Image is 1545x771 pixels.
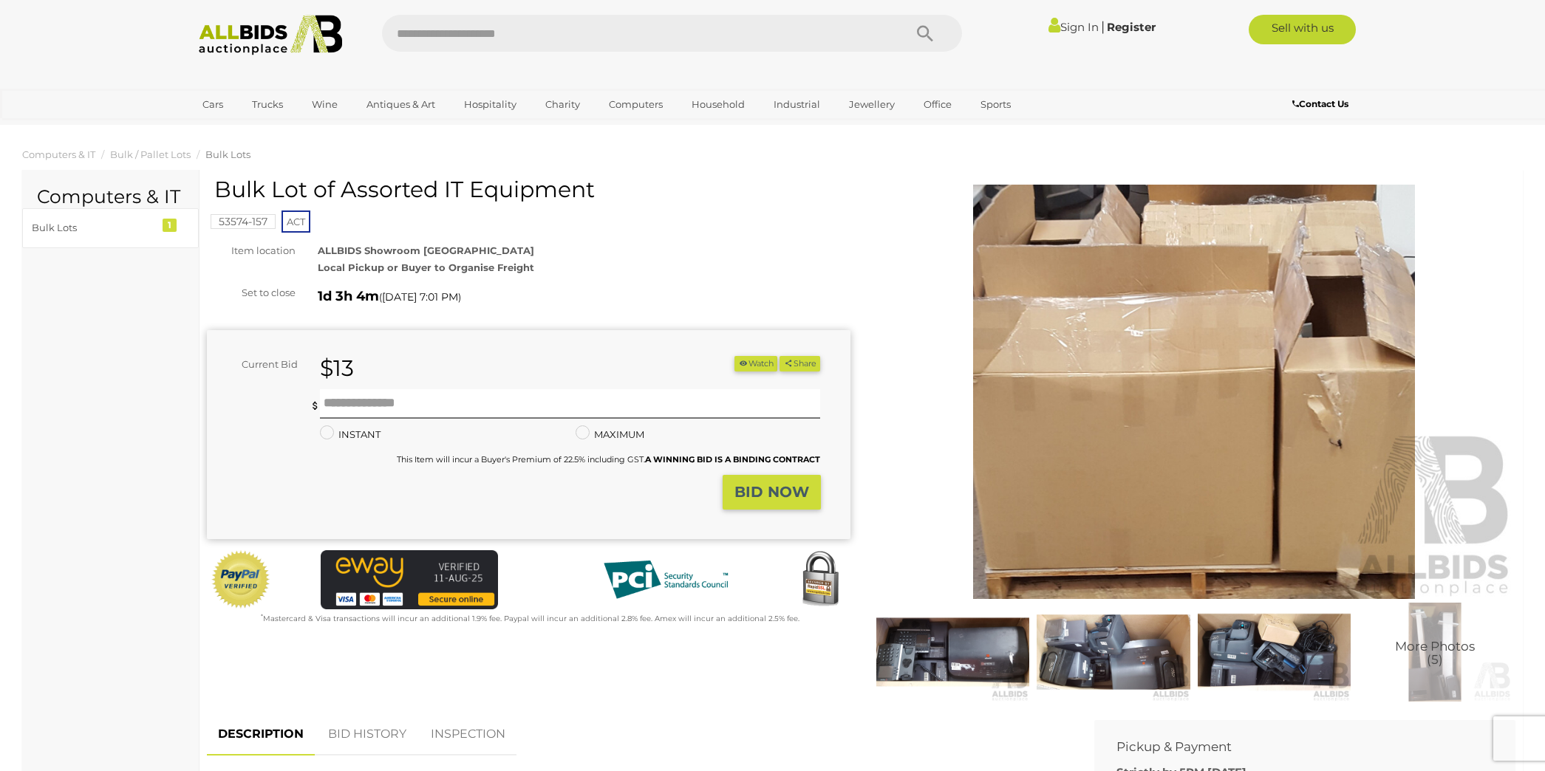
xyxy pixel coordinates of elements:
[282,210,310,233] span: ACT
[780,356,820,371] button: Share
[723,475,821,510] button: BID NOW
[302,92,347,117] a: Wine
[682,92,754,117] a: Household
[22,148,95,160] a: Computers & IT
[454,92,526,117] a: Hospitality
[357,92,445,117] a: Antiques & Art
[207,356,309,373] div: Current Bid
[207,713,315,756] a: DESCRIPTION
[1249,15,1356,44] a: Sell with us
[261,614,799,623] small: Mastercard & Visa transactions will incur an additional 1.9% fee. Paypal will incur an additional...
[32,219,154,236] div: Bulk Lots
[211,550,271,609] img: Official PayPal Seal
[1101,18,1105,35] span: |
[791,550,850,609] img: Secured by Rapid SSL
[1198,603,1351,702] img: Bulk Lot of Assorted IT Equipment
[576,426,644,443] label: MAXIMUM
[1292,96,1352,112] a: Contact Us
[1292,98,1348,109] b: Contact Us
[888,15,962,52] button: Search
[37,187,184,208] h2: Computers & IT
[242,92,293,117] a: Trucks
[599,92,672,117] a: Computers
[321,550,498,609] img: eWAY Payment Gateway
[764,92,830,117] a: Industrial
[163,219,177,232] div: 1
[191,15,351,55] img: Allbids.com.au
[1048,20,1099,34] a: Sign In
[645,454,820,465] b: A WINNING BID IS A BINDING CONTRACT
[876,603,1030,702] img: Bulk Lot of Assorted IT Equipment
[193,92,233,117] a: Cars
[1395,640,1475,667] span: More Photos (5)
[110,148,191,160] a: Bulk / Pallet Lots
[1107,20,1156,34] a: Register
[196,284,307,301] div: Set to close
[397,454,820,465] small: This Item will incur a Buyer's Premium of 22.5% including GST.
[318,288,379,304] strong: 1d 3h 4m
[592,550,740,609] img: PCI DSS compliant
[1358,603,1512,702] img: Bulk Lot of Assorted IT Equipment
[873,185,1516,599] img: Bulk Lot of Assorted IT Equipment
[211,216,276,227] a: 53574-157
[214,177,847,202] h1: Bulk Lot of Assorted IT Equipment
[971,92,1020,117] a: Sports
[1358,603,1512,702] a: More Photos(5)
[318,244,534,256] strong: ALLBIDS Showroom [GEOGRAPHIC_DATA]
[196,242,307,259] div: Item location
[914,92,961,117] a: Office
[205,148,250,160] a: Bulk Lots
[839,92,904,117] a: Jewellery
[734,356,777,371] button: Watch
[536,92,590,117] a: Charity
[1116,740,1471,754] h2: Pickup & Payment
[379,291,461,303] span: ( )
[1037,603,1190,702] img: Bulk Lot of Assorted IT Equipment
[734,356,777,371] li: Watch this item
[320,354,354,382] strong: $13
[22,208,199,247] a: Bulk Lots 1
[382,290,458,304] span: [DATE] 7:01 PM
[320,426,381,443] label: INSTANT
[193,117,317,141] a: [GEOGRAPHIC_DATA]
[318,261,534,273] strong: Local Pickup or Buyer to Organise Freight
[420,713,516,756] a: INSPECTION
[317,713,417,756] a: BID HISTORY
[734,483,809,501] strong: BID NOW
[211,214,276,229] mark: 53574-157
